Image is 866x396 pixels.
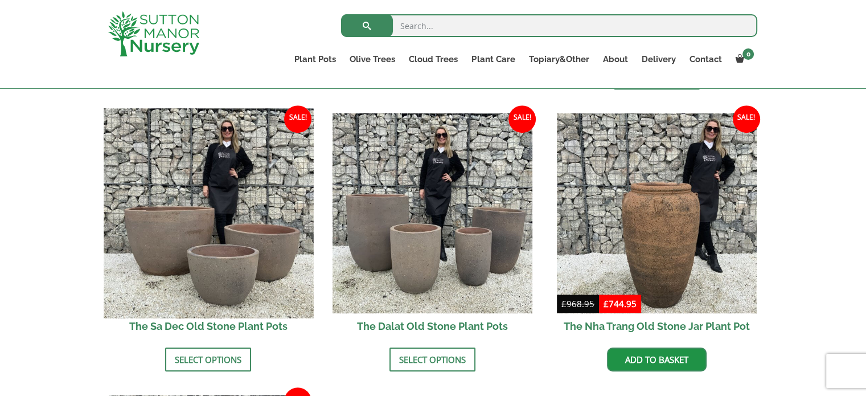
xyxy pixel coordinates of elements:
a: Sale! The Nha Trang Old Stone Jar Plant Pot [557,113,757,339]
img: logo [108,11,199,56]
a: Select options for “The Dalat Old Stone Plant Pots” [389,348,475,371]
span: 0 [742,48,754,60]
a: Contact [682,51,728,67]
a: Sale! The Sa Dec Old Stone Plant Pots [109,113,309,339]
img: The Sa Dec Old Stone Plant Pots [104,109,313,319]
span: £ [561,298,567,309]
input: Search... [341,14,757,37]
a: Plant Pots [288,51,343,67]
img: The Nha Trang Old Stone Jar Plant Pot [557,113,757,313]
bdi: 968.95 [561,298,594,309]
h2: The Dalat Old Stone Plant Pots [333,313,532,339]
span: Sale! [284,105,311,133]
h2: The Nha Trang Old Stone Jar Plant Pot [557,313,757,339]
a: Cloud Trees [402,51,465,67]
a: Olive Trees [343,51,402,67]
span: £ [604,298,609,309]
img: The Dalat Old Stone Plant Pots [333,113,532,313]
a: Topiary&Other [522,51,596,67]
span: Sale! [733,105,760,133]
a: Delivery [634,51,682,67]
a: Add to basket: “The Nha Trang Old Stone Jar Plant Pot” [607,348,707,371]
bdi: 744.95 [604,298,637,309]
h2: The Sa Dec Old Stone Plant Pots [109,313,309,339]
a: About [596,51,634,67]
a: Select options for “The Sa Dec Old Stone Plant Pots” [165,348,251,371]
a: 0 [728,51,757,67]
span: Sale! [508,105,536,133]
a: Sale! The Dalat Old Stone Plant Pots [333,113,532,339]
a: Plant Care [465,51,522,67]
